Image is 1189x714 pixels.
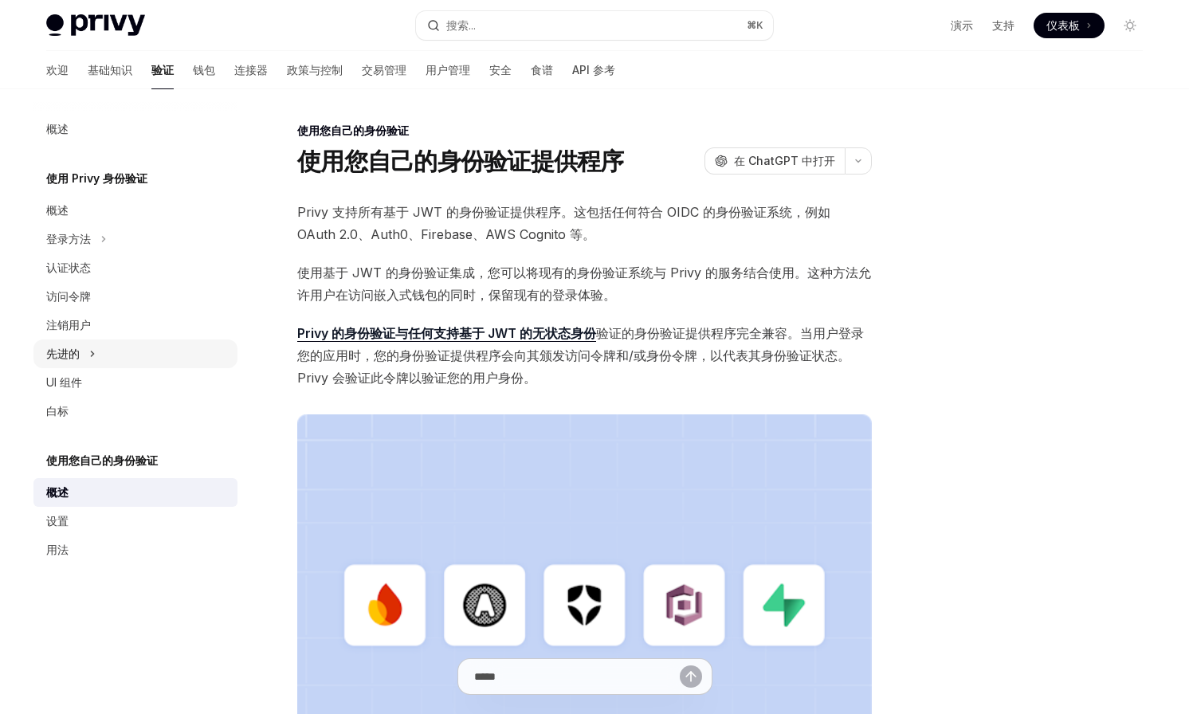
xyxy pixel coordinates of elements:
[46,289,91,303] font: 访问令牌
[88,63,132,76] font: 基础知识
[572,63,615,76] font: API 参考
[46,14,145,37] img: 灯光标志
[532,325,596,342] a: 无状态身份
[297,325,864,386] font: 。当用户登录您的应用时，您的身份验证提供程序会向其颁发访问令牌和/或身份令牌，以代表其身份验证状态。Privy 会验证此令牌以验证您的用户身份。
[33,339,237,368] button: 先进的
[46,485,69,499] font: 概述
[531,63,553,76] font: 食谱
[734,154,835,167] font: 在 ChatGPT 中打开
[951,18,973,33] a: 演示
[297,147,624,175] font: 使用您自己的身份验证提供程序
[46,404,69,418] font: 白标
[234,51,268,89] a: 连接器
[992,18,1014,33] a: 支持
[747,19,756,31] font: ⌘
[596,325,685,341] font: 验证的身份验证
[46,261,91,274] font: 认证状态
[33,253,237,282] a: 认证状态
[287,51,343,89] a: 政策与控制
[297,325,532,342] a: Privy 的身份验证与任何支持基于 JWT 的
[46,347,80,360] font: 先进的
[297,204,830,242] font: Privy 支持所有基于 JWT 的身份验证提供程序。这包括任何符合 OIDC 的身份验证系统，例如 OAuth 2.0、Auth0、Firebase、AWS Cognito 等。
[685,325,787,341] font: 提供程序完全兼容
[88,51,132,89] a: 基础知识
[426,51,470,89] a: 用户管理
[33,196,237,225] a: 概述
[446,18,476,32] font: 搜索...
[297,325,532,341] font: Privy 的身份验证与任何支持基于 JWT 的
[33,311,237,339] a: 注销用户
[46,203,69,217] font: 概述
[426,63,470,76] font: 用户管理
[33,368,237,397] a: UI 组件
[33,115,237,143] a: 概述
[704,147,845,175] button: 在 ChatGPT 中打开
[680,665,702,688] button: 发送消息
[193,51,215,89] a: 钱包
[46,318,91,331] font: 注销用户
[572,51,615,89] a: API 参考
[297,124,409,137] font: 使用您自己的身份验证
[33,507,237,535] a: 设置
[992,18,1014,32] font: 支持
[33,282,237,311] a: 访问令牌
[951,18,973,32] font: 演示
[1117,13,1143,38] button: 切换暗模式
[193,63,215,76] font: 钱包
[46,232,91,245] font: 登录方法
[151,51,174,89] a: 验证
[756,19,763,31] font: K
[46,51,69,89] a: 欢迎
[33,397,237,426] a: 白标
[474,659,680,694] input: 提问...
[489,51,512,89] a: 安全
[362,51,406,89] a: 交易管理
[362,63,406,76] font: 交易管理
[287,63,343,76] font: 政策与控制
[33,225,237,253] button: 登录方法
[297,265,871,303] font: 使用基于 JWT 的身份验证集成，您可以将现有的身份验证系统与 Privy 的服务结合使用。这种方法允许用户在访问嵌入式钱包的同时，保留现有的登录体验。
[234,63,268,76] font: 连接器
[532,325,596,341] font: 无状态身份
[46,375,82,389] font: UI 组件
[46,63,69,76] font: 欢迎
[46,514,69,528] font: 设置
[33,535,237,564] a: 用法
[46,453,158,467] font: 使用您自己的身份验证
[531,51,553,89] a: 食谱
[46,171,147,185] font: 使用 Privy 身份验证
[46,543,69,556] font: 用法
[1034,13,1105,38] a: 仪表板
[489,63,512,76] font: 安全
[33,478,237,507] a: 概述
[416,11,773,40] button: 搜索...⌘K
[1046,18,1080,32] font: 仪表板
[151,63,174,76] font: 验证
[46,122,69,135] font: 概述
